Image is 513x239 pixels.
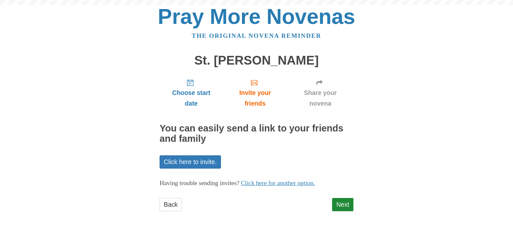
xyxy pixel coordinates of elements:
a: Invite your friends [223,74,287,112]
a: Back [160,198,182,211]
h2: You can easily send a link to your friends and family [160,123,353,144]
a: Share your novena [287,74,353,112]
span: Share your novena [294,88,347,109]
a: Pray More Novenas [158,5,355,28]
a: The original novena reminder [192,32,321,39]
a: Click here for another option. [241,180,315,186]
span: Choose start date [166,88,216,109]
a: Next [332,198,353,211]
span: Invite your friends [229,88,281,109]
a: Click here to invite. [160,155,221,169]
span: Having trouble sending invites? [160,180,239,186]
h1: St. [PERSON_NAME] [160,54,353,68]
a: Choose start date [160,74,223,112]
